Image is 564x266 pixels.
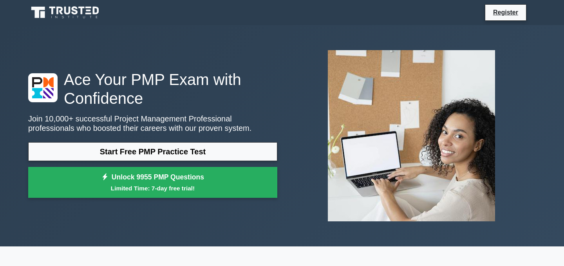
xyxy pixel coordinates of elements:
a: Start Free PMP Practice Test [28,142,277,161]
h1: Ace Your PMP Exam with Confidence [28,70,277,108]
p: Join 10,000+ successful Project Management Professional professionals who boosted their careers w... [28,114,277,133]
a: Unlock 9955 PMP QuestionsLimited Time: 7-day free trial! [28,167,277,198]
a: Register [488,7,523,17]
small: Limited Time: 7-day free trial! [38,184,268,193]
